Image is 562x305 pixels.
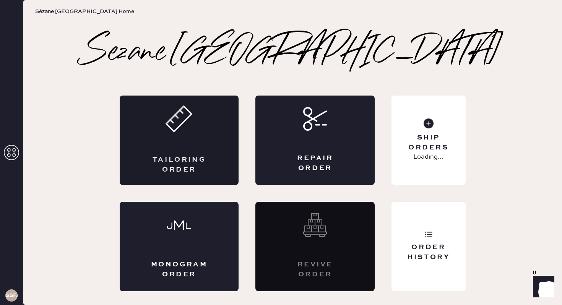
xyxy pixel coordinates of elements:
h2: Sezane [GEOGRAPHIC_DATA] [83,37,502,68]
div: Monogram Order [150,260,208,279]
div: Ship Orders [398,133,459,152]
p: Loading... [413,152,443,162]
iframe: Front Chat [526,271,559,303]
div: Revive order [286,260,344,279]
div: Order History [398,243,459,262]
h3: SSFA [5,293,18,298]
div: Tailoring Order [150,155,208,174]
div: Repair Order [286,154,344,173]
div: Interested? Contact us at care@hemster.co [255,202,375,291]
span: Sézane [GEOGRAPHIC_DATA] Home [35,8,134,15]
